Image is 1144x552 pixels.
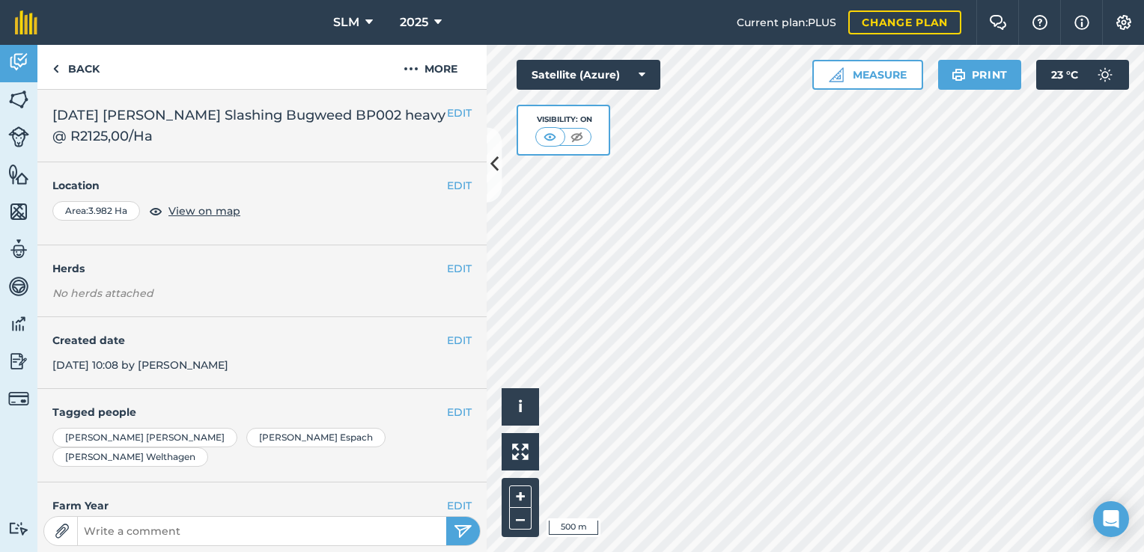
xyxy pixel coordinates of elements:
[447,332,472,349] button: EDIT
[829,67,844,82] img: Ruler icon
[447,105,472,121] button: EDIT
[8,238,29,260] img: svg+xml;base64,PD94bWwgdmVyc2lvbj0iMS4wIiBlbmNvZGluZz0idXRmLTgiPz4KPCEtLSBHZW5lcmF0b3I6IEFkb2JlIE...
[55,524,70,539] img: Paperclip icon
[447,260,472,277] button: EDIT
[848,10,961,34] a: Change plan
[52,447,208,467] div: [PERSON_NAME] Welthagen
[52,332,472,349] h4: Created date
[541,129,559,144] img: svg+xml;base64,PHN2ZyB4bWxucz0iaHR0cDovL3d3dy53My5vcmcvMjAwMC9zdmciIHdpZHRoPSI1MCIgaGVpZ2h0PSI0MC...
[37,45,115,89] a: Back
[1115,15,1133,30] img: A cog icon
[400,13,428,31] span: 2025
[149,202,162,220] img: svg+xml;base64,PHN2ZyB4bWxucz0iaHR0cDovL3d3dy53My5vcmcvMjAwMC9zdmciIHdpZHRoPSIxOCIgaGVpZ2h0PSIyNC...
[1093,501,1129,537] div: Open Intercom Messenger
[454,522,472,540] img: svg+xml;base64,PHN2ZyB4bWxucz0iaHR0cDovL3d3dy53My5vcmcvMjAwMC9zdmciIHdpZHRoPSIyNSIgaGVpZ2h0PSIyNC...
[52,260,487,277] h4: Herds
[535,114,592,126] div: Visibility: On
[52,60,59,78] img: svg+xml;base64,PHN2ZyB4bWxucz0iaHR0cDovL3d3dy53My5vcmcvMjAwMC9zdmciIHdpZHRoPSI5IiBoZWlnaHQ9IjI0Ii...
[8,313,29,335] img: svg+xml;base64,PD94bWwgdmVyc2lvbj0iMS4wIiBlbmNvZGluZz0idXRmLTgiPz4KPCEtLSBHZW5lcmF0b3I6IEFkb2JlIE...
[509,485,532,508] button: +
[1090,60,1120,90] img: svg+xml;base64,PD94bWwgdmVyc2lvbj0iMS4wIiBlbmNvZGluZz0idXRmLTgiPz4KPCEtLSBHZW5lcmF0b3I6IEFkb2JlIE...
[8,350,29,372] img: svg+xml;base64,PD94bWwgdmVyc2lvbj0iMS4wIiBlbmNvZGluZz0idXRmLTgiPz4KPCEtLSBHZW5lcmF0b3I6IEFkb2JlIE...
[512,444,529,460] img: Four arrows, one pointing top left, one top right, one bottom right and the last bottom left
[517,60,660,90] button: Satellite (Azure)
[447,404,472,420] button: EDIT
[812,60,923,90] button: Measure
[8,388,29,409] img: svg+xml;base64,PD94bWwgdmVyc2lvbj0iMS4wIiBlbmNvZGluZz0idXRmLTgiPz4KPCEtLSBHZW5lcmF0b3I6IEFkb2JlIE...
[989,15,1007,30] img: Two speech bubbles overlapping with the left bubble in the forefront
[52,285,487,301] em: No herds attached
[8,521,29,536] img: svg+xml;base64,PD94bWwgdmVyc2lvbj0iMS4wIiBlbmNvZGluZz0idXRmLTgiPz4KPCEtLSBHZW5lcmF0b3I6IEFkb2JlIE...
[52,497,472,514] h4: Farm Year
[15,10,37,34] img: fieldmargin Logo
[78,521,446,542] input: Write a comment
[404,60,419,78] img: svg+xml;base64,PHN2ZyB4bWxucz0iaHR0cDovL3d3dy53My5vcmcvMjAwMC9zdmciIHdpZHRoPSIyMCIgaGVpZ2h0PSIyNC...
[8,163,29,185] img: svg+xml;base64,PHN2ZyB4bWxucz0iaHR0cDovL3d3dy53My5vcmcvMjAwMC9zdmciIHdpZHRoPSI1NiIgaGVpZ2h0PSI2MC...
[52,428,237,447] div: [PERSON_NAME] [PERSON_NAME]
[333,13,359,31] span: SLM
[502,388,539,426] button: i
[8,51,29,73] img: svg+xml;base64,PD94bWwgdmVyc2lvbj0iMS4wIiBlbmNvZGluZz0idXRmLTgiPz4KPCEtLSBHZW5lcmF0b3I6IEFkb2JlIE...
[246,428,386,447] div: [PERSON_NAME] Espach
[52,177,472,194] h4: Location
[1036,60,1129,90] button: 23 °C
[52,201,140,221] div: Area : 3.982 Ha
[8,88,29,111] img: svg+xml;base64,PHN2ZyB4bWxucz0iaHR0cDovL3d3dy53My5vcmcvMjAwMC9zdmciIHdpZHRoPSI1NiIgaGVpZ2h0PSI2MC...
[1031,15,1049,30] img: A question mark icon
[737,14,836,31] span: Current plan : PLUS
[447,177,472,194] button: EDIT
[8,275,29,298] img: svg+xml;base64,PD94bWwgdmVyc2lvbj0iMS4wIiBlbmNvZGluZz0idXRmLTgiPz4KPCEtLSBHZW5lcmF0b3I6IEFkb2JlIE...
[37,317,487,389] div: [DATE] 10:08 by [PERSON_NAME]
[1074,13,1089,31] img: svg+xml;base64,PHN2ZyB4bWxucz0iaHR0cDovL3d3dy53My5vcmcvMjAwMC9zdmciIHdpZHRoPSIxNyIgaGVpZ2h0PSIxNy...
[374,45,487,89] button: More
[8,200,29,223] img: svg+xml;base64,PHN2ZyB4bWxucz0iaHR0cDovL3d3dy53My5vcmcvMjAwMC9zdmciIHdpZHRoPSI1NiIgaGVpZ2h0PSI2MC...
[168,203,240,219] span: View on map
[509,508,532,530] button: –
[447,497,472,514] button: EDIT
[518,397,523,416] span: i
[952,66,966,84] img: svg+xml;base64,PHN2ZyB4bWxucz0iaHR0cDovL3d3dy53My5vcmcvMjAwMC9zdmciIHdpZHRoPSIxOSIgaGVpZ2h0PSIyNC...
[8,126,29,147] img: svg+xml;base64,PD94bWwgdmVyc2lvbj0iMS4wIiBlbmNvZGluZz0idXRmLTgiPz4KPCEtLSBHZW5lcmF0b3I6IEFkb2JlIE...
[1051,60,1078,90] span: 23 ° C
[52,105,472,147] h2: [DATE] [PERSON_NAME] Slashing Bugweed BP002 heavy @ R2125,00/Ha
[149,202,240,220] button: View on map
[938,60,1022,90] button: Print
[52,404,472,420] h4: Tagged people
[568,129,586,144] img: svg+xml;base64,PHN2ZyB4bWxucz0iaHR0cDovL3d3dy53My5vcmcvMjAwMC9zdmciIHdpZHRoPSI1MCIgaGVpZ2h0PSI0MC...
